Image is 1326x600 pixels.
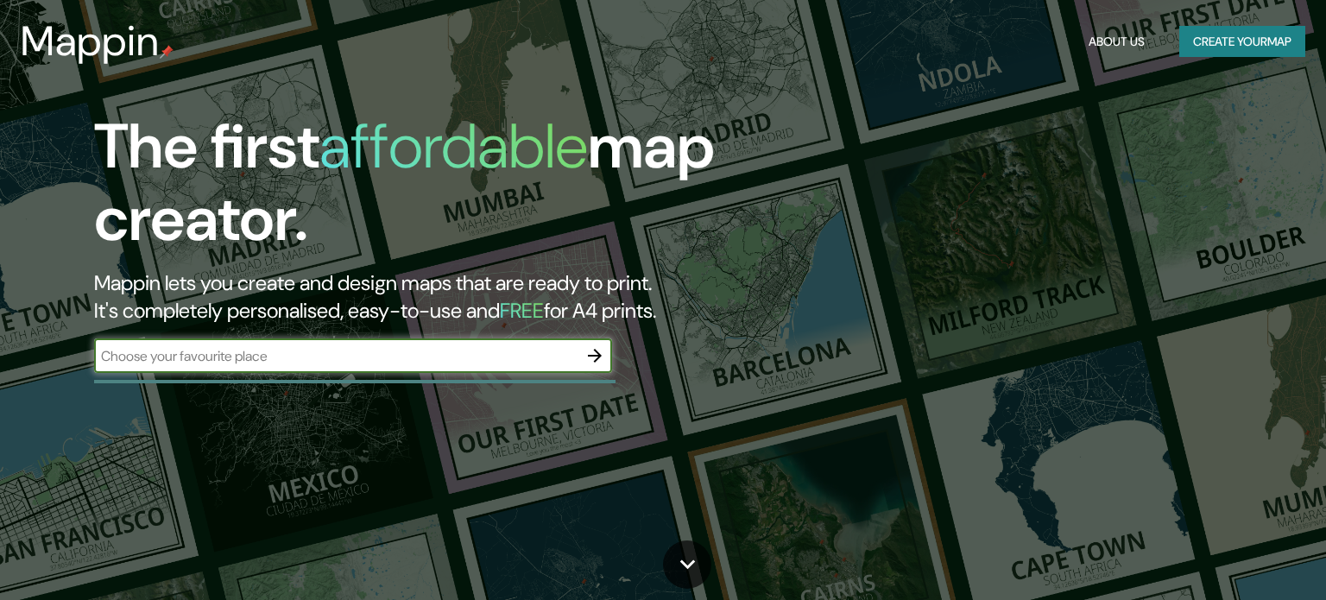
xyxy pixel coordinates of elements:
h2: Mappin lets you create and design maps that are ready to print. It's completely personalised, eas... [94,269,757,325]
h3: Mappin [21,17,160,66]
button: Create yourmap [1179,26,1305,58]
button: About Us [1082,26,1152,58]
h1: The first map creator. [94,111,757,269]
img: mappin-pin [160,45,174,59]
input: Choose your favourite place [94,346,578,366]
h5: FREE [500,297,544,324]
h1: affordable [319,106,588,186]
